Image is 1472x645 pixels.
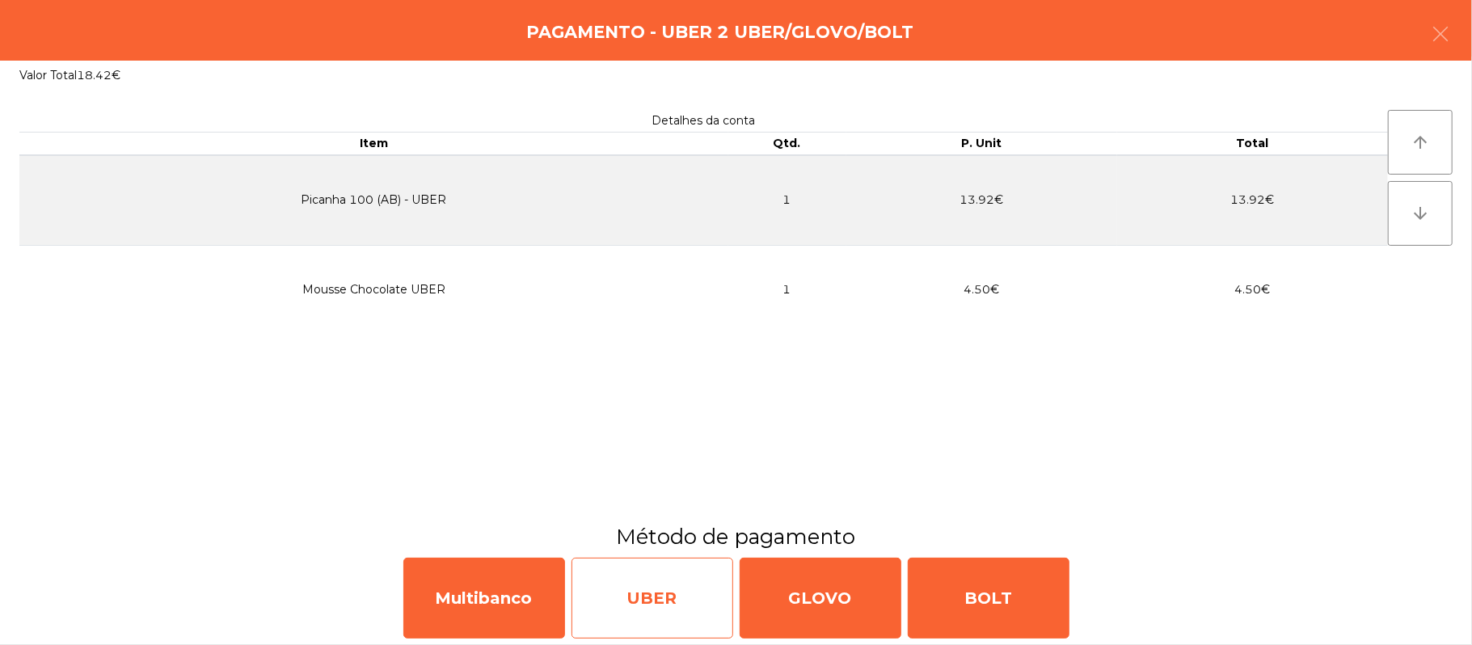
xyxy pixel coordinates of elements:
[1388,181,1453,246] button: arrow_downward
[572,558,733,639] div: UBER
[740,558,901,639] div: GLOVO
[1388,110,1453,175] button: arrow_upward
[1117,155,1388,246] td: 13.92€
[846,133,1117,155] th: P. Unit
[1117,133,1388,155] th: Total
[728,155,846,246] td: 1
[1411,133,1430,152] i: arrow_upward
[19,245,728,334] td: Mousse Chocolate UBER
[77,68,120,82] span: 18.42€
[19,68,77,82] span: Valor Total
[526,20,913,44] h4: Pagamento - UBER 2 UBER/GLOVO/BOLT
[728,133,846,155] th: Qtd.
[908,558,1069,639] div: BOLT
[19,155,728,246] td: Picanha 100 (AB) - UBER
[652,113,756,128] span: Detalhes da conta
[1117,245,1388,334] td: 4.50€
[1411,204,1430,223] i: arrow_downward
[846,245,1117,334] td: 4.50€
[403,558,565,639] div: Multibanco
[846,155,1117,246] td: 13.92€
[12,522,1460,551] h3: Método de pagamento
[728,245,846,334] td: 1
[19,133,728,155] th: Item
